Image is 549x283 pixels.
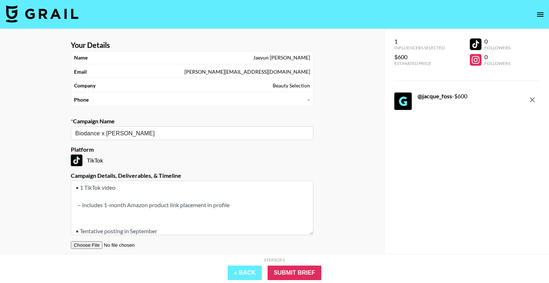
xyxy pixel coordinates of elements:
div: Followers [484,45,511,50]
button: « Back [228,266,262,280]
label: Platform [71,146,313,153]
input: Old Town Road - Lil Nas X + Billy Ray Cyrus [75,129,299,138]
img: TikTok [71,155,82,166]
label: Campaign Details, Deliverables, & Timeline [71,172,313,179]
div: Estimated Price [394,61,445,66]
strong: Name [74,54,88,61]
button: open drawer [533,7,548,22]
div: $600 [394,53,445,61]
div: [PERSON_NAME][EMAIL_ADDRESS][DOMAIN_NAME] [184,69,310,75]
div: Beauty Selection [273,82,310,89]
strong: Email [74,69,87,75]
div: – [307,97,310,103]
div: Jaeyun [PERSON_NAME] [253,54,310,61]
input: Submit Brief [268,266,321,280]
div: - $ 600 [418,93,467,100]
strong: Company [74,82,95,89]
div: 0 [484,38,511,45]
div: 0 [484,53,511,61]
div: Step 2 of 2 [264,257,285,263]
label: Campaign Name [71,118,313,125]
strong: Your Details [71,41,110,50]
strong: @ jacque_foss [418,93,452,99]
button: remove [525,93,540,107]
div: Followers [484,61,511,66]
div: Influencers Selected [394,45,445,50]
strong: Phone [74,97,89,103]
div: TikTok [71,155,313,166]
img: Grail Talent [6,5,78,22]
div: 1 [394,38,445,45]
